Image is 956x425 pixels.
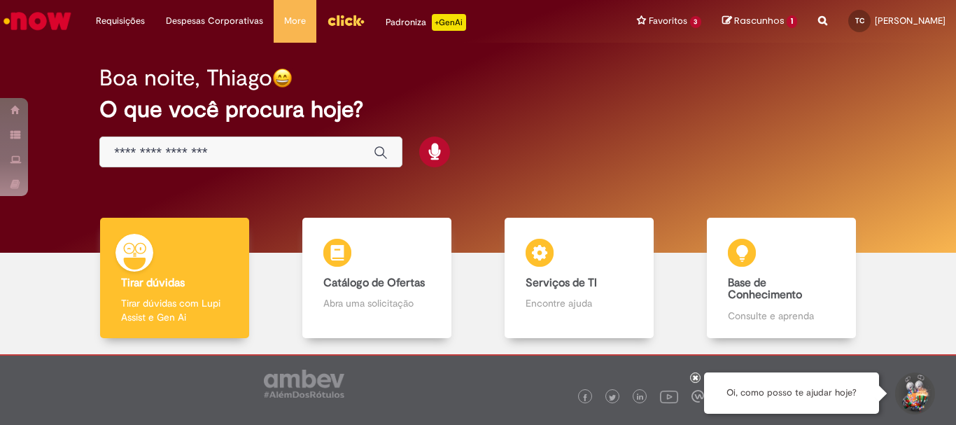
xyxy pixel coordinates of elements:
span: More [284,14,306,28]
p: Encontre ajuda [526,296,632,310]
span: Rascunhos [734,14,785,27]
img: logo_footer_facebook.png [582,394,589,401]
div: Padroniza [386,14,466,31]
img: logo_footer_youtube.png [660,387,678,405]
span: 3 [690,16,702,28]
a: Catálogo de Ofertas Abra uma solicitação [276,218,478,339]
div: Oi, como posso te ajudar hoje? [704,372,879,414]
button: Iniciar Conversa de Suporte [893,372,935,414]
span: Requisições [96,14,145,28]
a: Base de Conhecimento Consulte e aprenda [680,218,883,339]
p: Consulte e aprenda [728,309,834,323]
img: logo_footer_workplace.png [691,390,704,403]
span: 1 [787,15,797,28]
a: Serviços de TI Encontre ajuda [478,218,680,339]
h2: Boa noite, Thiago [99,66,272,90]
a: Tirar dúvidas Tirar dúvidas com Lupi Assist e Gen Ai [73,218,276,339]
h2: O que você procura hoje? [99,97,857,122]
a: Rascunhos [722,15,797,28]
p: +GenAi [432,14,466,31]
b: Catálogo de Ofertas [323,276,425,290]
span: TC [855,16,864,25]
span: Despesas Corporativas [166,14,263,28]
span: [PERSON_NAME] [875,15,946,27]
span: Favoritos [649,14,687,28]
img: logo_footer_linkedin.png [637,393,644,402]
img: click_logo_yellow_360x200.png [327,10,365,31]
img: logo_footer_ambev_rotulo_gray.png [264,370,344,398]
img: happy-face.png [272,68,293,88]
img: logo_footer_twitter.png [609,394,616,401]
b: Base de Conhecimento [728,276,802,302]
p: Tirar dúvidas com Lupi Assist e Gen Ai [121,296,227,324]
img: ServiceNow [1,7,73,35]
p: Abra uma solicitação [323,296,430,310]
b: Serviços de TI [526,276,597,290]
b: Tirar dúvidas [121,276,185,290]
